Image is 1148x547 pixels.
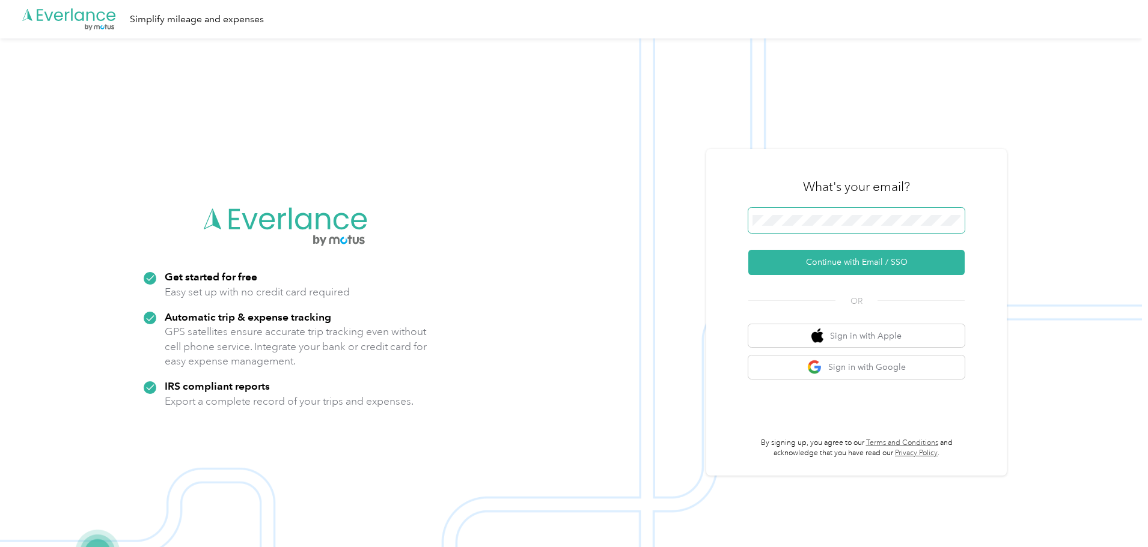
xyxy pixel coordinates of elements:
[165,379,270,392] strong: IRS compliant reports
[895,449,938,458] a: Privacy Policy
[835,295,878,307] span: OR
[748,355,965,379] button: google logoSign in with Google
[165,285,350,300] p: Easy set up with no credit card required
[748,250,965,275] button: Continue with Email / SSO
[803,178,910,195] h3: What's your email?
[165,394,414,409] p: Export a complete record of your trips and expenses.
[165,270,257,283] strong: Get started for free
[165,310,331,323] strong: Automatic trip & expense tracking
[748,324,965,348] button: apple logoSign in with Apple
[748,438,965,459] p: By signing up, you agree to our and acknowledge that you have read our .
[807,360,822,375] img: google logo
[130,12,264,27] div: Simplify mileage and expenses
[811,328,823,343] img: apple logo
[165,324,427,369] p: GPS satellites ensure accurate trip tracking even without cell phone service. Integrate your bank...
[866,438,938,447] a: Terms and Conditions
